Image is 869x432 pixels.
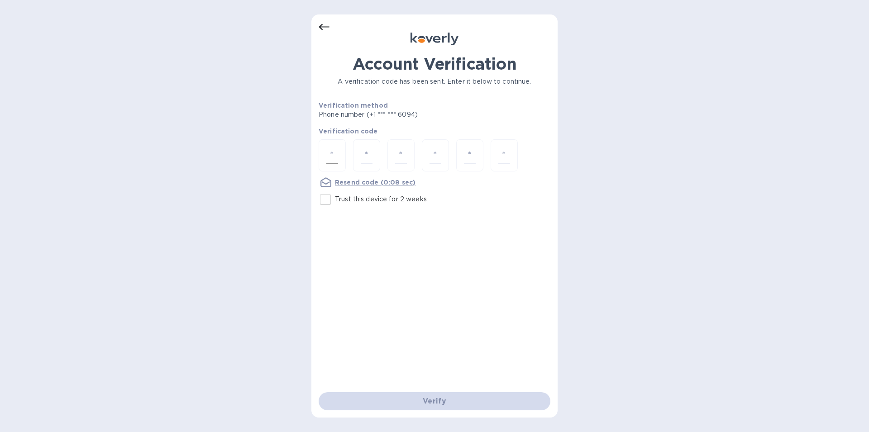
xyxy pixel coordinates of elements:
u: Resend code (0:08 sec) [335,179,415,186]
h1: Account Verification [319,54,550,73]
p: A verification code has been sent. Enter it below to continue. [319,77,550,86]
b: Verification method [319,102,388,109]
p: Phone number (+1 *** *** 6094) [319,110,487,119]
p: Verification code [319,127,550,136]
p: Trust this device for 2 weeks [335,195,427,204]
